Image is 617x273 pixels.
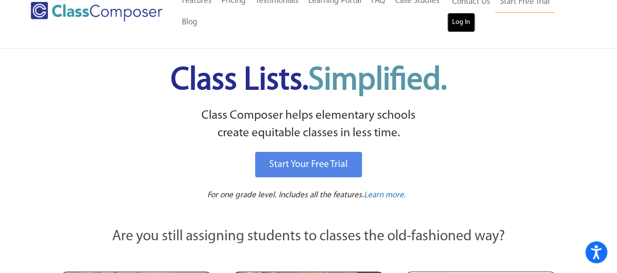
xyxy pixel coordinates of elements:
p: Are you still assigning students to classes the old-fashioned way? [60,226,557,248]
span: Learn more. [364,191,406,199]
p: Class Composer helps elementary schools create equitable classes in less time. [59,107,559,143]
span: For one grade level. Includes all the features. [207,191,364,199]
span: Start Your Free Trial [269,160,348,169]
span: Class Lists. [171,65,447,97]
img: Class Composer [31,2,162,21]
a: Log In [447,13,475,32]
a: Start Your Free Trial [255,152,362,177]
a: Blog [177,12,202,33]
a: Learn more. [364,189,406,202]
span: Simplified. [308,65,447,97]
